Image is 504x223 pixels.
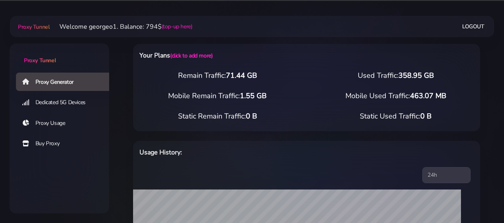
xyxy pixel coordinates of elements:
[307,91,485,101] div: Mobile Used Traffic:
[16,134,116,153] a: Buy Proxy
[16,20,49,33] a: Proxy Tunnel
[307,111,485,122] div: Static Used Traffic:
[139,50,330,61] h6: Your Plans
[16,73,116,91] a: Proxy Generator
[420,111,431,121] span: 0 B
[139,147,330,158] h6: Usage History:
[410,91,446,101] span: 463.07 MB
[246,111,257,121] span: 0 B
[465,184,494,213] iframe: Webchat Widget
[18,23,49,31] span: Proxy Tunnel
[10,43,109,65] a: Proxy Tunnel
[16,93,116,112] a: Dedicated 5G Devices
[16,114,116,132] a: Proxy Usage
[398,71,434,80] span: 358.95 GB
[226,71,257,80] span: 71.44 GB
[50,22,192,32] li: Welcome georgeo1. Balance: 794$
[462,19,484,34] a: Logout
[128,111,307,122] div: Static Remain Traffic:
[307,70,485,81] div: Used Traffic:
[162,22,192,31] a: (top-up here)
[128,91,307,101] div: Mobile Remain Traffic:
[24,57,56,64] span: Proxy Tunnel
[240,91,267,101] span: 1.55 GB
[170,52,212,59] a: (click to add more)
[128,70,307,81] div: Remain Traffic:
